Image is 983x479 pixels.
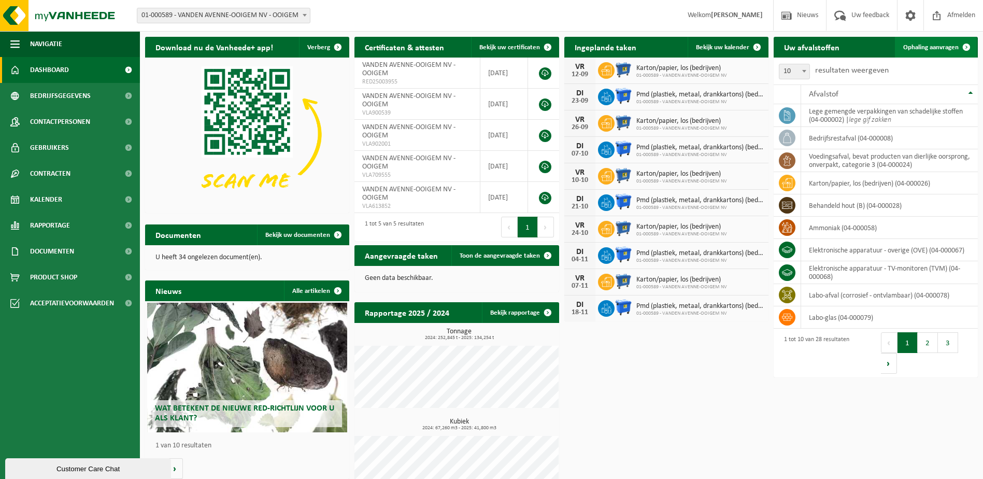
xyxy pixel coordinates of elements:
div: 1 tot 5 van 5 resultaten [360,216,424,238]
span: Karton/papier, los (bedrijven) [636,223,727,231]
td: labo-afval (corrosief - ontvlambaar) (04-000078) [801,284,978,306]
span: Acceptatievoorwaarden [30,290,114,316]
td: behandeld hout (B) (04-000028) [801,194,978,217]
span: Product Shop [30,264,77,290]
p: Geen data beschikbaar. [365,275,548,282]
img: WB-0660-HPE-BE-01 [615,166,632,184]
div: DI [569,301,590,309]
div: VR [569,221,590,230]
h2: Nieuws [145,280,192,301]
strong: [PERSON_NAME] [711,11,763,19]
div: VR [569,63,590,71]
td: lege gemengde verpakkingen van schadelijke stoffen (04-000002) | [801,104,978,127]
span: Pmd (plastiek, metaal, drankkartons) (bedrijven) [636,249,763,258]
span: VANDEN AVENNE-OOIGEM NV - OOIGEM [362,186,455,202]
h2: Uw afvalstoffen [774,37,850,57]
img: WB-1100-HPE-BE-01 [615,299,632,316]
span: Contracten [30,161,70,187]
a: Bekijk uw kalender [688,37,767,58]
span: Navigatie [30,31,62,57]
td: karton/papier, los (bedrijven) (04-000026) [801,172,978,194]
a: Bekijk uw certificaten [471,37,558,58]
img: WB-0660-HPE-BE-01 [615,114,632,131]
span: VLA613852 [362,202,472,210]
span: 01-000589 - VANDEN AVENNE-OOIGEM NV [636,125,727,132]
img: WB-0660-HPE-BE-01 [615,61,632,78]
h3: Tonnage [360,328,559,341]
span: Documenten [30,238,74,264]
div: 07-11 [569,283,590,290]
img: WB-1100-HPE-BE-01 [615,87,632,105]
a: Alle artikelen [284,280,348,301]
span: Verberg [307,44,330,51]
iframe: chat widget [5,456,173,479]
img: Download de VHEPlus App [145,58,349,211]
div: 04-11 [569,256,590,263]
span: 2024: 252,845 t - 2025: 134,254 t [360,335,559,341]
img: WB-1100-HPE-BE-01 [615,140,632,158]
div: VR [569,274,590,283]
span: VLA709555 [362,171,472,179]
div: VR [569,168,590,177]
span: Bekijk uw certificaten [479,44,540,51]
span: Dashboard [30,57,69,83]
span: Rapportage [30,213,70,238]
td: [DATE] [480,151,528,182]
button: Next [538,217,554,237]
td: [DATE] [480,120,528,151]
span: Toon de aangevraagde taken [460,252,540,259]
div: DI [569,248,590,256]
span: VANDEN AVENNE-OOIGEM NV - OOIGEM [362,154,455,171]
span: 2024: 67,260 m3 - 2025: 41,800 m3 [360,426,559,431]
td: [DATE] [480,89,528,120]
span: 01-000589 - VANDEN AVENNE-OOIGEM NV [636,284,727,290]
td: elektronische apparatuur - TV-monitoren (TVM) (04-000068) [801,261,978,284]
span: VANDEN AVENNE-OOIGEM NV - OOIGEM [362,123,455,139]
div: 1 tot 10 van 28 resultaten [779,331,849,375]
label: resultaten weergeven [815,66,889,75]
button: 1 [518,217,538,237]
a: Bekijk uw documenten [257,224,348,245]
div: 12-09 [569,71,590,78]
h2: Download nu de Vanheede+ app! [145,37,283,57]
span: Pmd (plastiek, metaal, drankkartons) (bedrijven) [636,91,763,99]
h2: Documenten [145,224,211,245]
div: DI [569,195,590,203]
span: Afvalstof [809,90,838,98]
span: Bekijk uw documenten [265,232,330,238]
div: 07-10 [569,150,590,158]
a: Bekijk rapportage [482,302,558,323]
p: 1 van 10 resultaten [155,442,344,449]
span: Karton/papier, los (bedrijven) [636,276,727,284]
div: 10-10 [569,177,590,184]
span: Ophaling aanvragen [903,44,959,51]
span: Pmd (plastiek, metaal, drankkartons) (bedrijven) [636,196,763,205]
span: 01-000589 - VANDEN AVENNE-OOIGEM NV - OOIGEM [137,8,310,23]
span: VANDEN AVENNE-OOIGEM NV - OOIGEM [362,61,455,77]
img: WB-0660-HPE-BE-01 [615,219,632,237]
div: DI [569,142,590,150]
span: Pmd (plastiek, metaal, drankkartons) (bedrijven) [636,302,763,311]
span: Pmd (plastiek, metaal, drankkartons) (bedrijven) [636,144,763,152]
p: U heeft 34 ongelezen document(en). [155,254,339,261]
h2: Rapportage 2025 / 2024 [354,302,460,322]
span: Karton/papier, los (bedrijven) [636,64,727,73]
td: bedrijfsrestafval (04-000008) [801,127,978,149]
td: labo-glas (04-000079) [801,306,978,329]
div: VR [569,116,590,124]
button: Volgende [167,458,183,479]
span: 10 [779,64,810,79]
div: DI [569,89,590,97]
h2: Ingeplande taken [564,37,647,57]
div: 18-11 [569,309,590,316]
span: Wat betekent de nieuwe RED-richtlijn voor u als klant? [155,404,334,422]
h2: Aangevraagde taken [354,245,448,265]
button: Previous [881,332,897,353]
span: 01-000589 - VANDEN AVENNE-OOIGEM NV [636,152,763,158]
a: Toon de aangevraagde taken [451,245,558,266]
button: Previous [501,217,518,237]
h3: Kubiek [360,418,559,431]
span: Bekijk uw kalender [696,44,749,51]
div: 24-10 [569,230,590,237]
